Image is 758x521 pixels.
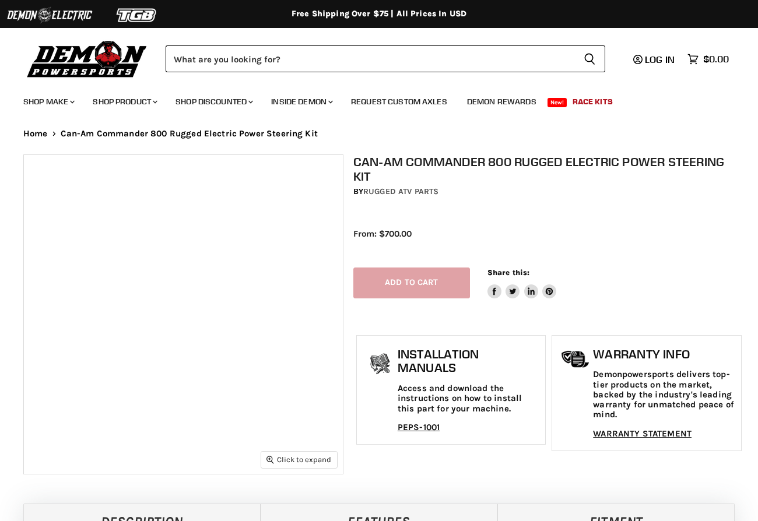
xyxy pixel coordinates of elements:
p: Access and download the instructions on how to install this part for your machine. [398,383,540,414]
form: Product [166,45,605,72]
a: Request Custom Axles [342,90,456,114]
span: Share this: [487,268,529,277]
aside: Share this: [487,267,557,298]
a: Demon Rewards [458,90,545,114]
span: $0.00 [703,54,729,65]
span: From: $700.00 [353,228,412,239]
img: install_manual-icon.png [366,350,395,379]
input: Search [166,45,574,72]
a: Race Kits [564,90,622,114]
p: Demonpowersports delivers top-tier products on the market, backed by the industry's leading warra... [593,369,735,420]
span: Click to expand [266,455,331,464]
a: Log in [628,54,682,65]
a: $0.00 [682,51,735,68]
h1: Installation Manuals [398,347,540,375]
button: Search [574,45,605,72]
img: Demon Powersports [23,38,151,79]
span: New! [548,98,567,107]
img: warranty-icon.png [561,350,590,368]
img: TGB Logo 2 [93,4,181,26]
span: Can-Am Commander 800 Rugged Electric Power Steering Kit [61,129,318,139]
button: Click to expand [261,452,337,467]
div: by [353,185,745,198]
a: Shop Make [15,90,82,114]
h1: Warranty Info [593,347,735,361]
a: Shop Discounted [167,90,260,114]
a: PEPS-1001 [398,422,440,432]
a: Inside Demon [262,90,340,114]
a: Home [23,129,48,139]
span: Log in [645,54,675,65]
a: WARRANTY STATEMENT [593,428,692,439]
a: Rugged ATV Parts [363,186,438,196]
a: Shop Product [84,90,164,114]
ul: Main menu [15,85,726,114]
img: Demon Electric Logo 2 [6,4,93,26]
h1: Can-Am Commander 800 Rugged Electric Power Steering Kit [353,154,745,184]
